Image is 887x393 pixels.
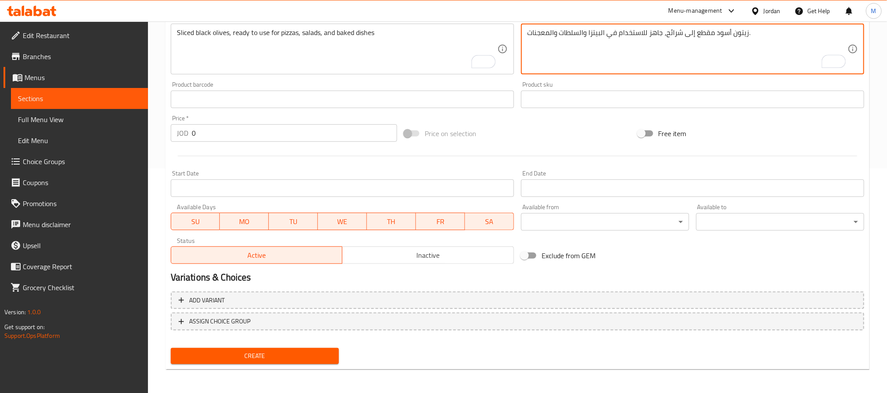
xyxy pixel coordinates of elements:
a: Upsell [4,235,148,256]
span: SA [468,215,510,228]
a: Choice Groups [4,151,148,172]
textarea: To enrich screen reader interactions, please activate Accessibility in Grammarly extension settings [527,28,848,70]
textarea: To enrich screen reader interactions, please activate Accessibility in Grammarly extension settings [177,28,497,70]
span: Choice Groups [23,156,141,167]
span: Version: [4,306,26,318]
span: Edit Menu [18,135,141,146]
a: Coverage Report [4,256,148,277]
button: Active [171,246,343,264]
span: Menus [25,72,141,83]
span: Coupons [23,177,141,188]
button: SA [465,213,514,230]
a: Grocery Checklist [4,277,148,298]
span: Edit Restaurant [23,30,141,41]
span: ASSIGN CHOICE GROUP [189,316,250,327]
span: 1.0.0 [27,306,41,318]
a: Branches [4,46,148,67]
span: Promotions [23,198,141,209]
div: ​ [521,213,689,231]
h2: Variations & Choices [171,271,864,284]
button: TH [367,213,416,230]
span: TU [272,215,314,228]
span: SU [175,215,217,228]
span: Coverage Report [23,261,141,272]
span: Free item [658,128,686,139]
div: ​ [696,213,864,231]
span: Inactive [346,249,510,262]
span: Full Menu View [18,114,141,125]
a: Edit Menu [11,130,148,151]
div: Menu-management [669,6,722,16]
a: Edit Restaurant [4,25,148,46]
span: Create [178,351,332,361]
a: Promotions [4,193,148,214]
button: Add variant [171,291,864,309]
span: Upsell [23,240,141,251]
a: Full Menu View [11,109,148,130]
span: M [871,6,876,16]
span: Add variant [189,295,225,306]
a: Menu disclaimer [4,214,148,235]
button: Create [171,348,339,364]
a: Coupons [4,172,148,193]
span: Branches [23,51,141,62]
span: TH [370,215,412,228]
button: ASSIGN CHOICE GROUP [171,312,864,330]
button: WE [318,213,367,230]
span: Active [175,249,339,262]
button: MO [220,213,269,230]
span: Exclude from GEM [542,250,596,261]
a: Menus [4,67,148,88]
input: Please enter product sku [521,91,864,108]
input: Please enter product barcode [171,91,514,108]
input: Please enter price [192,124,397,142]
span: WE [321,215,363,228]
button: Inactive [342,246,514,264]
button: FR [416,213,465,230]
span: Menu disclaimer [23,219,141,230]
div: Jordan [764,6,781,16]
p: JOD [177,128,188,138]
span: FR [419,215,461,228]
a: Sections [11,88,148,109]
span: Get support on: [4,321,45,333]
button: TU [269,213,318,230]
span: MO [223,215,265,228]
button: SU [171,213,220,230]
span: Price on selection [425,128,476,139]
span: Grocery Checklist [23,282,141,293]
a: Support.OpsPlatform [4,330,60,341]
span: Sections [18,93,141,104]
